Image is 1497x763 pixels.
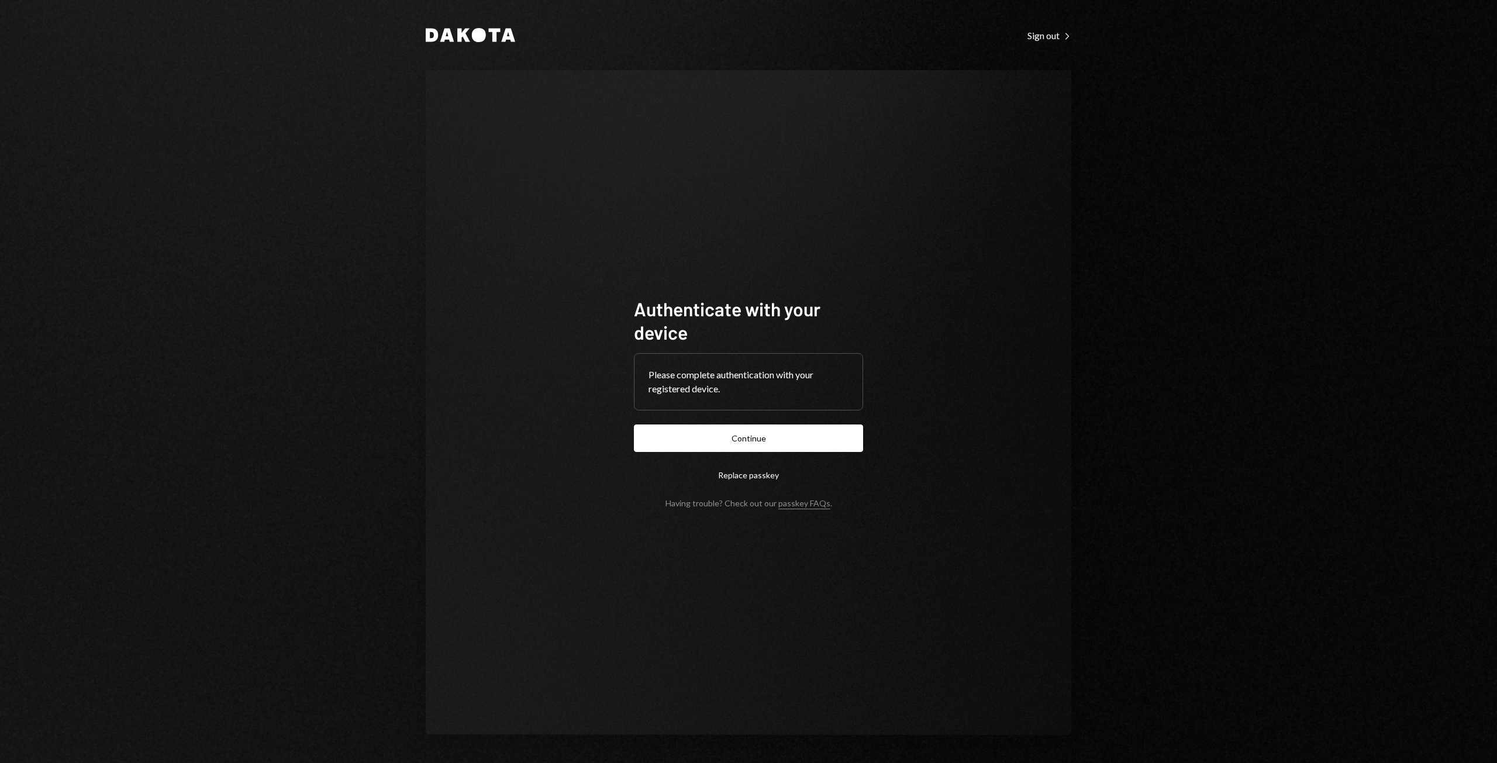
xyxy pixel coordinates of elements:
a: passkey FAQs [778,498,830,509]
button: Continue [634,424,863,452]
div: Sign out [1027,30,1071,42]
div: Please complete authentication with your registered device. [649,368,848,396]
h1: Authenticate with your device [634,297,863,344]
a: Sign out [1027,29,1071,42]
button: Replace passkey [634,461,863,489]
div: Having trouble? Check out our . [665,498,832,508]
